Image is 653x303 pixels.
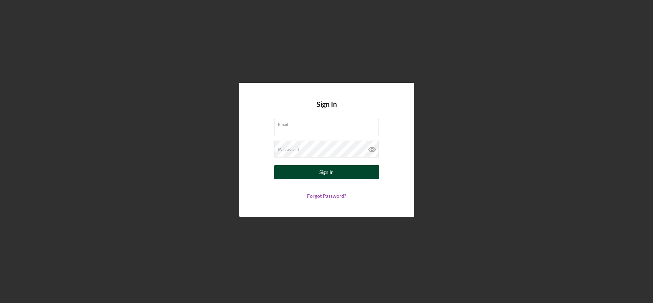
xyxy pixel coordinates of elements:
h4: Sign In [317,100,337,119]
div: Sign In [319,165,334,179]
label: Password [278,147,299,152]
button: Sign In [274,165,379,179]
label: Email [278,119,379,127]
a: Forgot Password? [307,193,346,199]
